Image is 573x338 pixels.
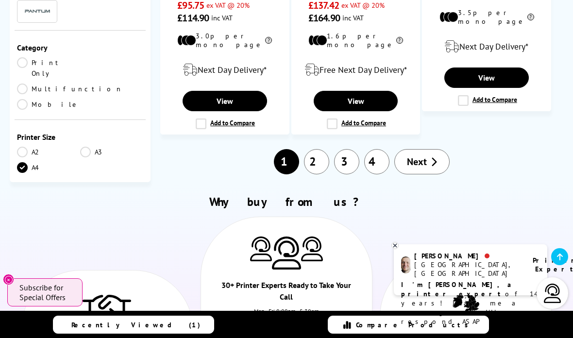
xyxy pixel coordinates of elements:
div: Category [17,43,143,52]
p: of 14 years! Leave me a message and I'll respond ASAP [401,280,540,326]
img: user-headset-light.svg [543,284,562,303]
li: 1.6p per mono page [308,32,403,49]
img: Printer Experts [250,237,272,261]
div: Printer Size [17,132,143,142]
a: A2 [17,147,80,157]
div: 30+ Printer Experts Ready to Take Your Call [218,279,355,307]
div: Mon - Fri 9:00am - 5.30pm [201,307,372,324]
li: 3.0p per mono page [177,32,272,49]
label: Add to Compare [196,118,255,129]
span: Compare Products [356,321,473,329]
h2: Why buy from us? [17,194,556,209]
img: Trusted Service [83,290,131,329]
img: Pantum [23,5,52,17]
a: Next [394,149,450,174]
button: Close [3,274,14,285]
span: Next [407,155,427,168]
a: 3 [334,149,359,174]
a: 4 [364,149,389,174]
div: modal_delivery [427,33,546,60]
a: 2 [304,149,329,174]
span: Subscribe for Special Offers [19,283,73,302]
span: £114.90 [177,12,209,24]
img: Printer Experts [301,237,323,261]
a: View [314,91,398,111]
span: ex VAT @ 20% [206,0,250,10]
span: Recently Viewed (1) [71,321,201,329]
span: inc VAT [342,13,364,22]
a: Recently Viewed (1) [53,316,214,334]
div: [PERSON_NAME] [414,252,521,260]
a: Compare Products [328,316,489,334]
span: inc VAT [211,13,233,22]
label: Add to Compare [327,118,386,129]
div: modal_delivery [297,56,415,84]
b: I'm [PERSON_NAME], a printer expert [401,280,514,298]
span: ex VAT @ 20% [341,0,385,10]
a: View [183,91,267,111]
a: A3 [80,147,143,157]
li: 3.5p per mono page [439,8,534,26]
a: View [444,68,529,88]
img: Printer Experts [272,237,301,270]
a: Multifunction [17,84,123,94]
span: £164.90 [308,12,340,24]
div: modal_delivery [166,56,284,84]
a: Print Only [17,57,80,79]
a: Mobile [17,99,80,110]
img: ashley-livechat.png [401,256,410,273]
div: [GEOGRAPHIC_DATA], [GEOGRAPHIC_DATA] [414,260,521,278]
label: Add to Compare [458,95,517,106]
a: A4 [17,162,80,173]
